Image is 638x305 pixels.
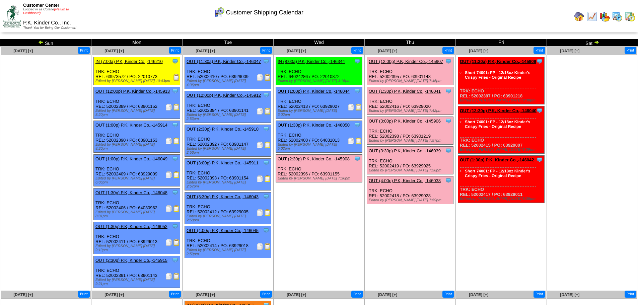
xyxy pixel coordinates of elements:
div: Edited by [PERSON_NAME] [DATE] 6:06pm [95,176,180,184]
img: Tooltip [354,155,361,162]
div: Edited by [PERSON_NAME] [DATE] 8:38pm [460,98,544,102]
a: OUT (4:00p) P.K, Kinder Co.,-146038 [369,178,441,183]
img: Tooltip [445,147,452,154]
img: Tooltip [354,122,361,128]
div: TRK: ECHO REL: 52002396 / PO: 63901155 [276,155,362,182]
img: Tooltip [536,107,543,114]
button: Print [169,291,181,298]
img: Packing Slip [165,239,172,246]
img: Tooltip [172,58,179,65]
a: OUT (11:30a) P.K, Kinder Co.,-145909 [460,59,536,64]
a: OUT (1:30p) P.K, Kinder Co.,-146052 [95,224,167,229]
span: [DATE] [+] [560,292,579,297]
img: Receiving Document [173,74,180,81]
img: line_graph.gif [586,11,597,22]
button: Print [442,47,454,54]
span: Customer Center [23,3,59,8]
img: Tooltip [172,122,179,128]
a: Short 74001: FP - 12/18oz Kinder's Crispy Fries - Original Recipe [465,70,530,80]
img: Tooltip [263,159,270,166]
img: home.gif [574,11,584,22]
div: TRK: ECHO REL: 52002393 / PO: 63901154 [185,159,271,190]
img: Tooltip [263,126,270,132]
div: Edited by [PERSON_NAME] [DATE] 3:16pm [278,79,362,83]
div: TRK: ECHO REL: 63973572 / PO: 22010773 [94,57,180,85]
a: OUT (12:00p) P.K, Kinder Co.,-145913 [95,89,170,94]
div: TRK: ECHO REL: 52002390 / PO: 63901153 [94,121,180,153]
div: Edited by [PERSON_NAME] [DATE] 3:02pm [278,109,362,117]
img: Tooltip [354,88,361,94]
a: [DATE] [+] [104,49,124,53]
a: [DATE] [+] [287,292,306,297]
img: Packing Slip [257,243,263,250]
img: graph.gif [599,11,610,22]
img: Bill of Lading [264,175,271,182]
img: Tooltip [263,193,270,200]
div: TRK: ECHO REL: 52002411 / PO: 63929013 [94,222,180,254]
img: Bill of Lading [173,138,180,144]
div: Edited by [PERSON_NAME] [DATE] 9:10pm [95,244,180,252]
div: Edited by [PERSON_NAME] [DATE] 8:20pm [95,109,180,117]
a: [DATE] [+] [287,49,306,53]
img: Tooltip [445,118,452,124]
a: OUT (12:00p) P.K, Kinder Co.,-145907 [369,59,443,64]
img: Packing Slip [257,74,263,81]
a: OUT (11:30a) P.K, Kinder Co.,-146047 [187,59,261,64]
div: Edited by [PERSON_NAME] [DATE] 9:21pm [95,278,180,286]
a: OUT (2:30p) P.K, Kinder Co.,-145910 [187,127,259,132]
img: Packing Slip [348,138,354,144]
button: Print [442,291,454,298]
button: Print [78,291,90,298]
td: Thu [365,39,456,47]
div: TRK: ECHO REL: 52002412 / PO: 63929005 [185,193,271,224]
img: Tooltip [445,58,452,65]
button: Print [534,291,545,298]
img: ZoRoCo_Logo(Green%26Foil)%20jpg.webp [3,5,21,27]
a: OUT (1:00p) P.K, Kinder Co.,-146049 [95,156,167,161]
a: OUT (12:00p) P.K, Kinder Co.,-145912 [187,93,261,98]
a: [DATE] [+] [13,49,33,53]
a: IN (8:00a) P.K, Kinder Co.,-146344 [278,59,345,64]
img: arrowleft.gif [38,40,44,45]
a: OUT (4:00p) P.K, Kinder Co.,-146045 [187,228,259,233]
img: Bill of Lading [173,171,180,178]
img: Bill of Lading [173,273,180,280]
img: Bill of Lading [264,108,271,115]
div: TRK: ECHO REL: 52002416 / PO: 63929020 [367,87,453,115]
a: [DATE] [+] [378,292,397,297]
img: Tooltip [172,189,179,196]
img: calendarcustomer.gif [214,7,225,18]
img: Tooltip [445,88,452,94]
a: OUT (1:00p) P.K, Kinder Co.,-145914 [95,123,167,128]
a: Short 74001: FP - 12/18oz Kinder's Crispy Fries - Original Recipe [465,169,530,178]
img: Tooltip [172,257,179,263]
img: Packing Slip [257,175,263,182]
button: Print [169,47,181,54]
div: TRK: ECHO REL: 52002398 / PO: 63901219 [367,117,453,145]
a: OUT (3:00p) P.K, Kinder Co.,-145911 [187,160,259,165]
div: TRK: ECHO REL: 52002395 / PO: 63901148 [367,57,453,85]
div: TRK: ECHO REL: 52002397 / PO: 63901218 [458,57,545,104]
td: Mon [91,39,183,47]
div: TRK: ECHO REL: 52002389 / PO: 63901152 [94,87,180,119]
a: Short 74001: FP - 12/18oz Kinder's Crispy Fries - Original Recipe [465,120,530,129]
a: [DATE] [+] [469,292,488,297]
img: Bill of Lading [264,74,271,81]
img: Packing Slip [165,205,172,212]
img: Packing Slip [257,142,263,148]
div: Edited by [PERSON_NAME] [DATE] 7:36pm [278,176,362,180]
div: TRK: ECHO REL: 52002417 / PO: 63929011 [458,156,545,203]
a: [DATE] [+] [196,49,215,53]
a: [DATE] [+] [378,49,397,53]
img: Packing Slip [165,138,172,144]
img: Bill of Lading [173,205,180,212]
button: Print [351,291,363,298]
a: IN (7:00a) P.K, Kinder Co.,-146210 [95,59,163,64]
img: Packing Slip [348,104,354,110]
a: [DATE] [+] [104,292,124,297]
img: Tooltip [445,177,452,184]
